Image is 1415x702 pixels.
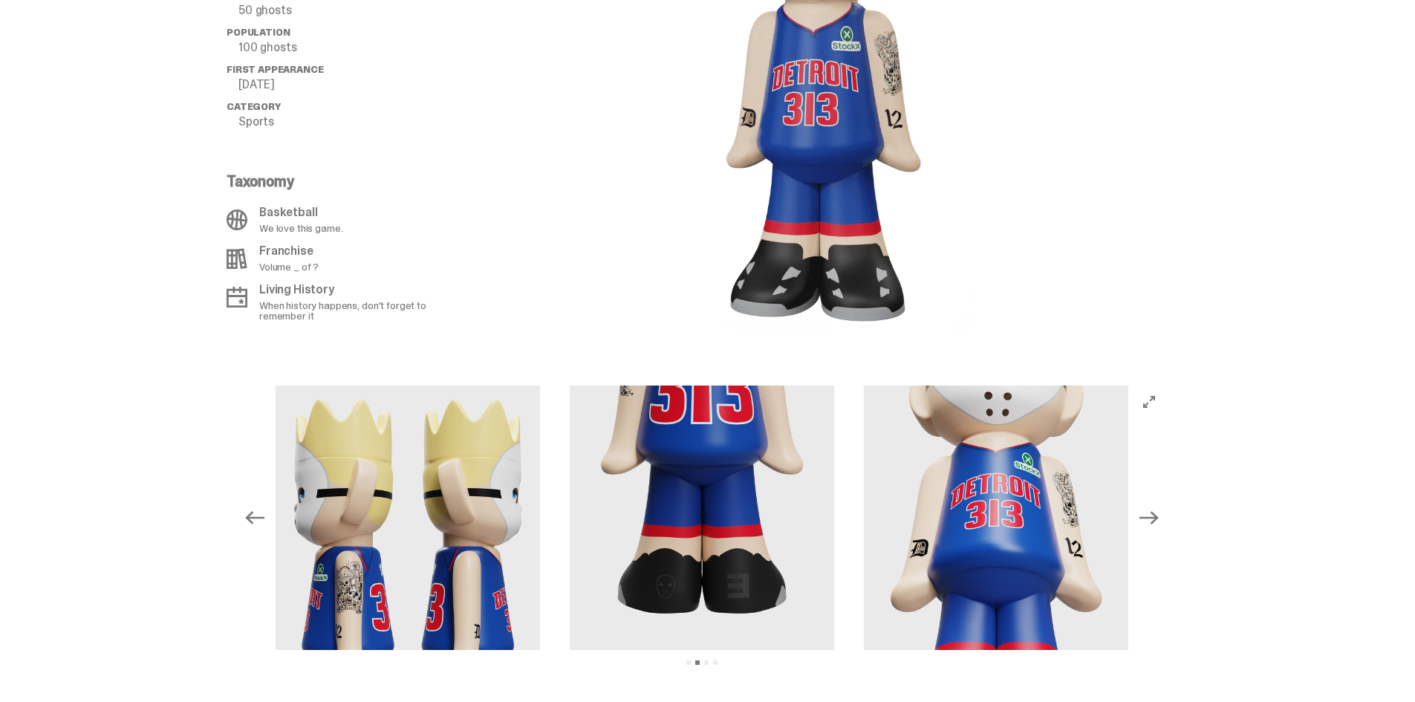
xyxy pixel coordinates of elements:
p: Taxonomy [227,174,455,189]
button: View slide 4 [713,660,718,665]
img: Copy%20of%20Eminem_NBA_400_5.png [570,386,834,650]
button: View slide 2 [695,660,700,665]
img: Copy%20of%20Eminem_NBA_400_6.png [864,386,1128,650]
span: First Appearance [227,63,323,76]
p: Volume _ of ? [259,261,319,272]
span: Category [227,100,281,113]
button: Previous [238,501,271,534]
button: View slide 1 [686,660,691,665]
p: Sports [238,116,464,128]
p: 100 ghosts [238,42,464,53]
p: [DATE] [238,79,464,91]
p: Living History [259,284,455,296]
button: View slide 3 [704,660,709,665]
p: We love this game. [259,223,342,233]
span: Population [227,26,290,39]
p: Basketball [259,207,342,218]
p: Franchise [259,245,319,257]
button: Next [1133,501,1165,534]
img: Copy%20of%20Eminem_NBA_400_4.png [276,386,540,650]
button: View full-screen [1140,393,1158,411]
p: When history happens, don't forget to remember it [259,300,455,321]
p: 50 ghosts [238,4,464,16]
